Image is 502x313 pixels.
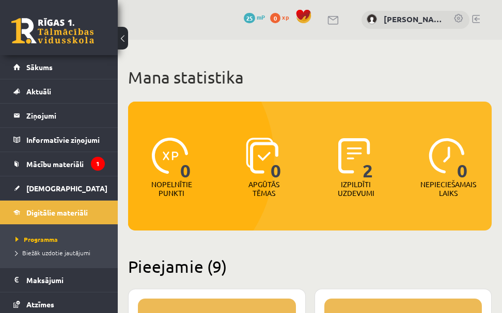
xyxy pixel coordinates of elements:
a: Informatīvie ziņojumi1 [13,128,105,152]
span: 0 [270,13,280,23]
a: [PERSON_NAME] [384,13,443,25]
a: Biežāk uzdotie jautājumi [15,248,107,257]
img: icon-xp-0682a9bc20223a9ccc6f5883a126b849a74cddfe5390d2b41b4391c66f2066e7.svg [152,138,188,174]
a: Aktuāli [13,79,105,103]
img: icon-clock-7be60019b62300814b6bd22b8e044499b485619524d84068768e800edab66f18.svg [429,138,465,174]
a: Mācību materiāli [13,152,105,176]
h1: Mana statistika [128,67,492,88]
img: icon-completed-tasks-ad58ae20a441b2904462921112bc710f1caf180af7a3daa7317a5a94f2d26646.svg [338,138,370,174]
p: Apgūtās tēmas [244,180,284,197]
span: [DEMOGRAPHIC_DATA] [26,184,107,193]
span: Digitālie materiāli [26,208,88,217]
span: 25 [244,13,255,23]
span: Biežāk uzdotie jautājumi [15,249,90,257]
span: xp [282,13,289,21]
legend: Informatīvie ziņojumi [26,128,105,152]
p: Izpildīti uzdevumi [336,180,376,197]
a: [DEMOGRAPHIC_DATA] [13,176,105,200]
span: 0 [271,138,281,180]
h2: Pieejamie (9) [128,256,492,276]
a: Programma [15,235,107,244]
a: Sākums [13,55,105,79]
img: icon-learned-topics-4a711ccc23c960034f471b6e78daf4a3bad4a20eaf4de84257b87e66633f6470.svg [246,138,278,174]
a: Maksājumi [13,268,105,292]
span: Sākums [26,62,53,72]
p: Nepieciešamais laiks [420,180,476,197]
span: Programma [15,235,58,243]
span: Mācību materiāli [26,159,84,169]
span: mP [257,13,265,21]
a: Rīgas 1. Tālmācības vidusskola [11,18,94,44]
legend: Ziņojumi [26,104,105,127]
a: Ziņojumi [13,104,105,127]
legend: Maksājumi [26,268,105,292]
span: 2 [363,138,373,180]
span: 0 [180,138,191,180]
a: 0 xp [270,13,294,21]
a: 25 mP [244,13,265,21]
span: Aktuāli [26,87,51,96]
i: 1 [91,157,105,171]
p: Nopelnītie punkti [151,180,192,197]
img: Tatjana Kurenkova [367,14,377,24]
span: Atzīmes [26,300,54,309]
span: 0 [457,138,468,180]
a: Digitālie materiāli [13,201,105,224]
